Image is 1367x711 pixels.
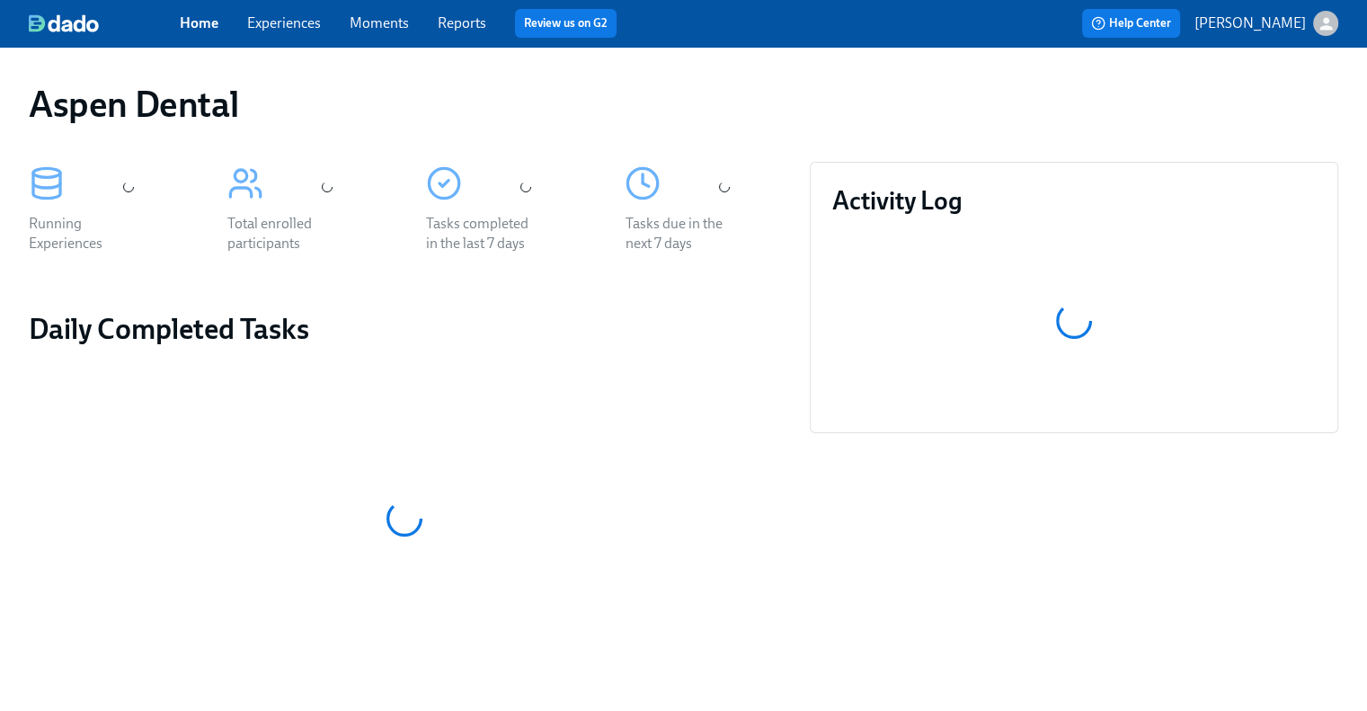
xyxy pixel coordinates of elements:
img: dado [29,14,99,32]
div: Total enrolled participants [227,214,342,253]
a: Experiences [247,14,321,31]
p: [PERSON_NAME] [1194,13,1306,33]
h1: Aspen Dental [29,83,238,126]
a: Home [180,14,218,31]
div: Tasks completed in the last 7 days [426,214,541,253]
h3: Activity Log [832,184,1316,217]
a: Reports [438,14,486,31]
div: Running Experiences [29,214,144,253]
button: Review us on G2 [515,9,617,38]
div: Tasks due in the next 7 days [625,214,740,253]
button: [PERSON_NAME] [1194,11,1338,36]
a: Review us on G2 [524,14,608,32]
h2: Daily Completed Tasks [29,311,781,347]
button: Help Center [1082,9,1180,38]
a: Moments [350,14,409,31]
span: Help Center [1091,14,1171,32]
a: dado [29,14,180,32]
